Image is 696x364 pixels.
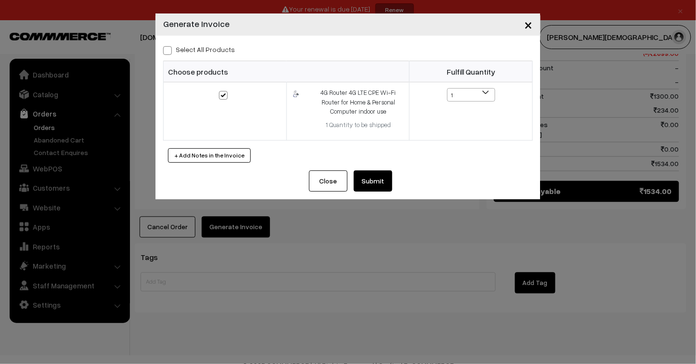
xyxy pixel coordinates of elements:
[313,88,403,117] div: 4G Router 4G LTE CPE Wi-Fi Router for Home & Personal Computer indoor use
[313,120,403,130] div: 1 Quantity to be shipped
[525,15,533,33] span: ×
[309,170,348,192] button: Close
[447,88,495,102] span: 1
[354,170,392,192] button: Submit
[517,10,541,39] button: Close
[293,90,299,97] img: 171894791010434-g-router-inside-box.jpg
[163,44,235,54] label: Select all Products
[163,17,230,30] h4: Generate Invoice
[168,148,251,163] button: + Add Notes in the Invoice
[410,61,533,82] th: Fulfill Quantity
[164,61,410,82] th: Choose products
[448,89,495,102] span: 1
